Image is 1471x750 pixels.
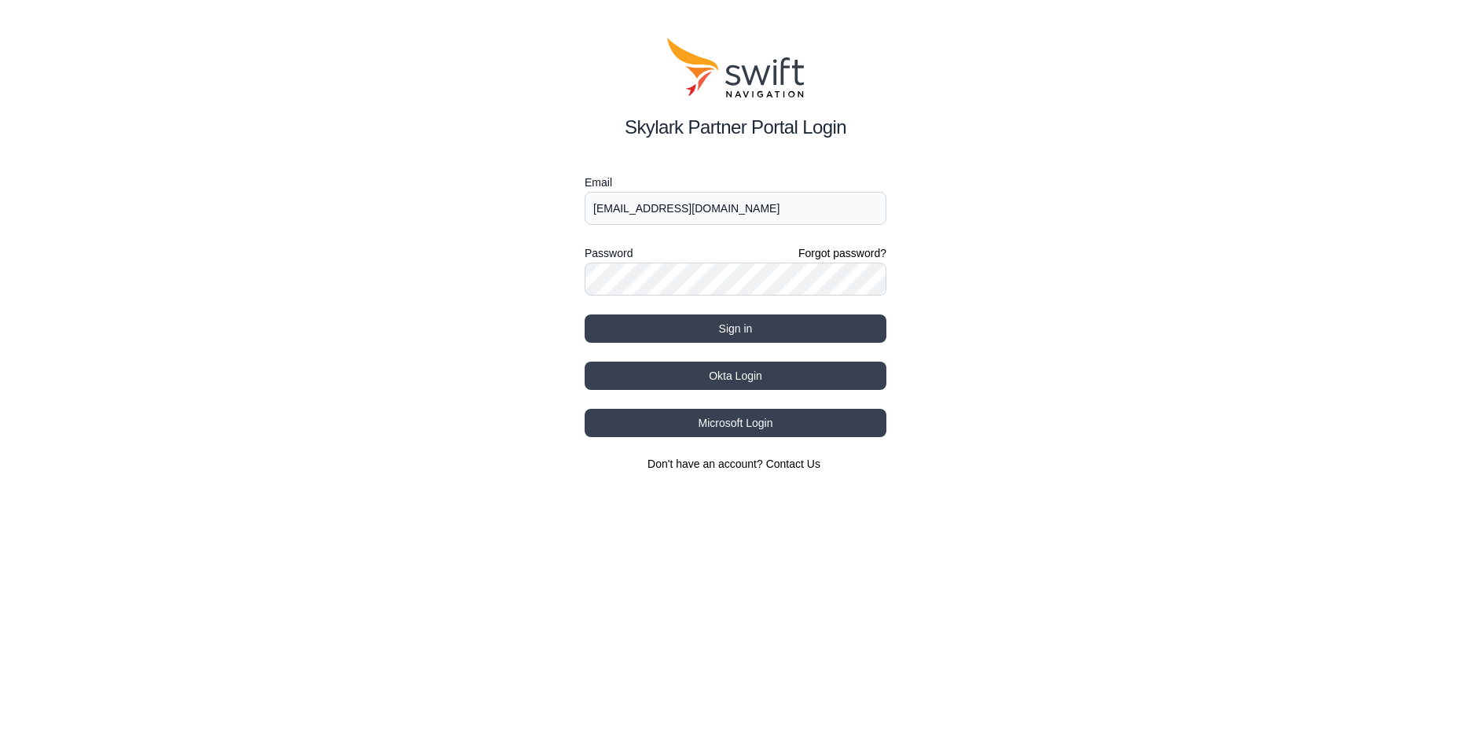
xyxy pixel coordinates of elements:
label: Password [585,244,633,263]
a: Contact Us [766,458,820,470]
section: Don't have an account? [585,456,886,472]
button: Okta Login [585,362,886,390]
button: Microsoft Login [585,409,886,437]
label: Email [585,173,886,192]
a: Forgot password? [798,245,886,261]
h2: Skylark Partner Portal Login [585,113,886,142]
button: Sign in [585,314,886,343]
